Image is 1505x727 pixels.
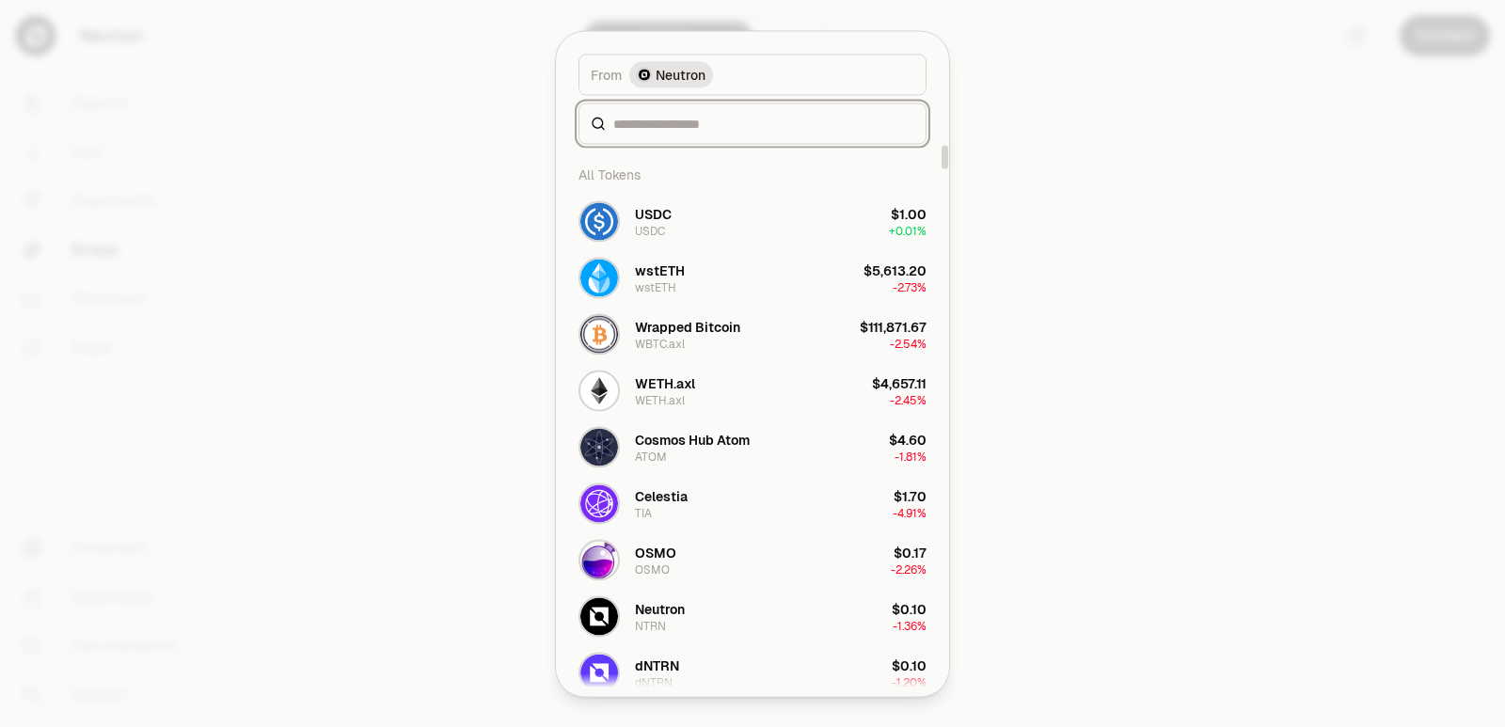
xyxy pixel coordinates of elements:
[567,588,938,644] button: NTRN LogoNeutronNTRN$0.10-1.36%
[893,279,927,294] span: -2.73%
[635,543,676,561] div: OSMO
[578,54,927,95] button: FromNeutron LogoNeutron
[567,475,938,531] button: TIA LogoCelestiaTIA$1.70-4.91%
[580,428,618,466] img: ATOM Logo
[891,561,927,577] span: -2.26%
[591,65,622,84] span: From
[893,618,927,633] span: -1.36%
[892,599,927,618] div: $0.10
[567,419,938,475] button: ATOM LogoCosmos Hub AtomATOM$4.60-1.81%
[635,505,652,520] div: TIA
[872,373,927,392] div: $4,657.11
[889,430,927,449] div: $4.60
[860,317,927,336] div: $111,871.67
[892,674,927,689] span: -1.20%
[637,67,652,82] img: Neutron Logo
[635,336,685,351] div: WBTC.axl
[890,392,927,407] span: -2.45%
[635,204,672,223] div: USDC
[889,223,927,238] span: + 0.01%
[635,373,695,392] div: WETH.axl
[635,599,685,618] div: Neutron
[580,597,618,635] img: NTRN Logo
[863,261,927,279] div: $5,613.20
[892,656,927,674] div: $0.10
[580,541,618,578] img: OSMO Logo
[635,674,673,689] div: dNTRN
[890,336,927,351] span: -2.54%
[580,371,618,409] img: WETH.axl Logo
[893,505,927,520] span: -4.91%
[656,65,705,84] span: Neutron
[635,618,666,633] div: NTRN
[635,486,688,505] div: Celestia
[580,484,618,522] img: TIA Logo
[580,259,618,296] img: wstETH Logo
[891,204,927,223] div: $1.00
[895,449,927,464] span: -1.81%
[635,430,750,449] div: Cosmos Hub Atom
[580,654,618,691] img: dNTRN Logo
[894,543,927,561] div: $0.17
[567,193,938,249] button: USDC LogoUSDCUSDC$1.00+0.01%
[635,392,685,407] div: WETH.axl
[635,279,676,294] div: wstETH
[567,362,938,419] button: WETH.axl LogoWETH.axlWETH.axl$4,657.11-2.45%
[567,531,938,588] button: OSMO LogoOSMOOSMO$0.17-2.26%
[635,317,740,336] div: Wrapped Bitcoin
[635,656,679,674] div: dNTRN
[567,249,938,306] button: wstETH LogowstETHwstETH$5,613.20-2.73%
[580,202,618,240] img: USDC Logo
[635,261,685,279] div: wstETH
[567,306,938,362] button: WBTC.axl LogoWrapped BitcoinWBTC.axl$111,871.67-2.54%
[580,315,618,353] img: WBTC.axl Logo
[635,449,667,464] div: ATOM
[567,155,938,193] div: All Tokens
[635,561,670,577] div: OSMO
[635,223,665,238] div: USDC
[567,644,938,701] button: dNTRN LogodNTRNdNTRN$0.10-1.20%
[894,486,927,505] div: $1.70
